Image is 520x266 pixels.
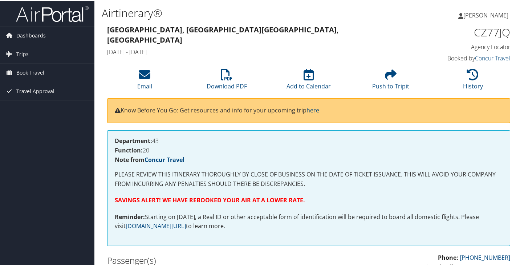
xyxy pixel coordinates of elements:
strong: Function: [115,146,143,154]
h2: Passenger(s) [107,254,303,266]
strong: Reminder: [115,212,145,220]
p: Starting on [DATE], a Real ID or other acceptable form of identification will be required to boar... [115,212,503,230]
p: Know Before You Go: Get resources and info for your upcoming trip [115,105,503,115]
img: airportal-logo.png [16,5,89,22]
a: History [463,72,483,90]
a: Add to Calendar [287,72,331,90]
a: here [306,106,319,114]
strong: [GEOGRAPHIC_DATA], [GEOGRAPHIC_DATA] [GEOGRAPHIC_DATA], [GEOGRAPHIC_DATA] [107,24,339,44]
strong: Note from [115,155,184,163]
a: Push to Tripit [372,72,409,90]
strong: Phone: [438,253,458,261]
h4: Agency Locator [418,42,510,50]
span: Book Travel [16,63,44,81]
a: Concur Travel [475,53,510,61]
strong: SAVINGS ALERT! WE HAVE REBOOKED YOUR AIR AT A LOWER RATE. [115,195,305,203]
a: [PHONE_NUMBER] [460,253,510,261]
h1: CZ77JQ [418,24,510,39]
a: [PERSON_NAME] [458,4,516,25]
span: Travel Approval [16,82,54,100]
h4: [DATE] - [DATE] [107,47,407,55]
a: [DOMAIN_NAME][URL] [126,221,186,229]
h4: 20 [115,147,503,152]
a: Email [137,72,152,90]
span: Dashboards [16,26,46,44]
p: PLEASE REVIEW THIS ITINERARY THOROUGHLY BY CLOSE OF BUSINESS ON THE DATE OF TICKET ISSUANCE. THIS... [115,169,503,188]
span: Trips [16,44,29,63]
span: [PERSON_NAME] [463,11,508,19]
strong: Department: [115,136,152,144]
a: Download PDF [207,72,247,90]
a: Concur Travel [145,155,184,163]
h4: 43 [115,137,503,143]
h4: Booked by [418,53,510,61]
h1: Airtinerary® [102,5,378,20]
